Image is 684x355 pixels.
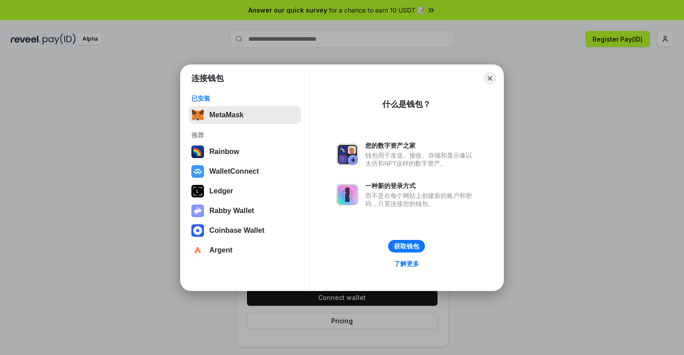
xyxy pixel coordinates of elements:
div: 获取钱包 [394,242,419,250]
div: 而不是在每个网站上创建新的账户和密码，只需连接您的钱包。 [365,192,476,208]
button: 获取钱包 [388,240,425,252]
a: 了解更多 [389,258,424,269]
div: 您的数字资产之家 [365,141,476,150]
img: svg+xml,%3Csvg%20fill%3D%22none%22%20height%3D%2233%22%20viewBox%3D%220%200%2035%2033%22%20width%... [191,109,204,121]
div: 了解更多 [394,260,419,268]
button: Rabby Wallet [189,202,301,220]
div: Rainbow [209,148,239,156]
button: Ledger [189,182,301,200]
div: Rabby Wallet [209,207,254,215]
button: Coinbase Wallet [189,222,301,240]
img: svg+xml,%3Csvg%20xmlns%3D%22http%3A%2F%2Fwww.w3.org%2F2000%2Fsvg%22%20fill%3D%22none%22%20viewBox... [337,184,358,205]
button: MetaMask [189,106,301,124]
img: svg+xml,%3Csvg%20width%3D%2228%22%20height%3D%2228%22%20viewBox%3D%220%200%2028%2028%22%20fill%3D... [191,165,204,178]
div: Coinbase Wallet [209,227,264,235]
button: WalletConnect [189,163,301,180]
div: 推荐 [191,131,299,139]
h1: 连接钱包 [191,73,224,84]
img: svg+xml,%3Csvg%20width%3D%2228%22%20height%3D%2228%22%20viewBox%3D%220%200%2028%2028%22%20fill%3D... [191,224,204,237]
img: svg+xml,%3Csvg%20xmlns%3D%22http%3A%2F%2Fwww.w3.org%2F2000%2Fsvg%22%20width%3D%2228%22%20height%3... [191,185,204,197]
button: Close [484,72,496,85]
div: Ledger [209,187,233,195]
div: MetaMask [209,111,243,119]
div: Argent [209,246,233,254]
div: 什么是钱包？ [382,99,431,110]
img: svg+xml,%3Csvg%20width%3D%2228%22%20height%3D%2228%22%20viewBox%3D%220%200%2028%2028%22%20fill%3D... [191,244,204,257]
div: 一种新的登录方式 [365,182,476,190]
div: 钱包用于发送、接收、存储和显示像以太坊和NFT这样的数字资产。 [365,151,476,167]
img: svg+xml,%3Csvg%20width%3D%22120%22%20height%3D%22120%22%20viewBox%3D%220%200%20120%20120%22%20fil... [191,145,204,158]
div: 已安装 [191,94,299,103]
img: svg+xml,%3Csvg%20xmlns%3D%22http%3A%2F%2Fwww.w3.org%2F2000%2Fsvg%22%20fill%3D%22none%22%20viewBox... [191,205,204,217]
div: WalletConnect [209,167,259,175]
button: Argent [189,241,301,259]
button: Rainbow [189,143,301,161]
img: svg+xml,%3Csvg%20xmlns%3D%22http%3A%2F%2Fwww.w3.org%2F2000%2Fsvg%22%20fill%3D%22none%22%20viewBox... [337,144,358,165]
